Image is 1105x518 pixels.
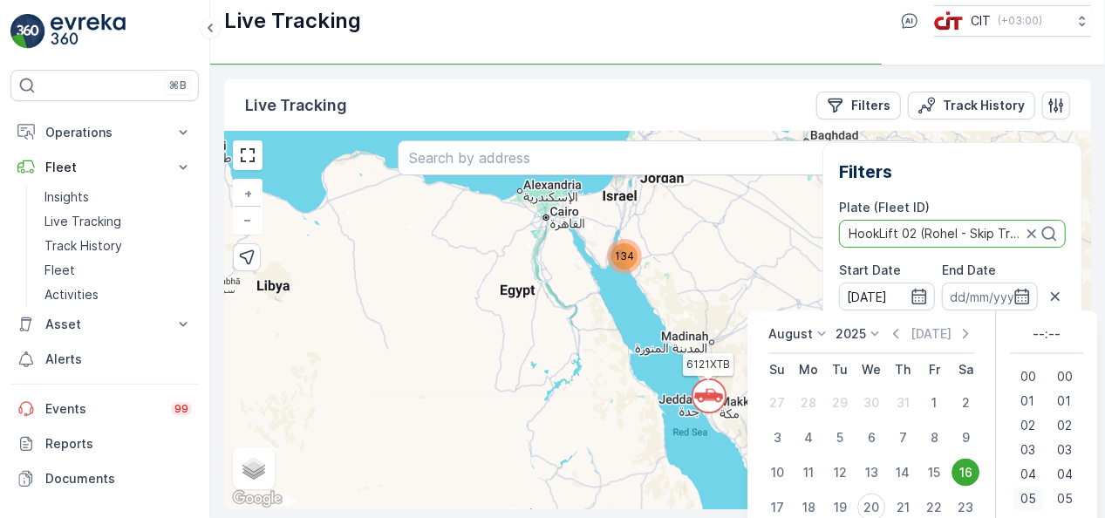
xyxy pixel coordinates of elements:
[229,487,286,510] img: Google
[889,424,917,452] div: 7
[1020,416,1035,433] span: 02
[44,262,75,279] p: Fleet
[10,14,45,49] img: logo
[1020,440,1035,458] span: 03
[763,459,791,487] div: 10
[45,124,164,141] p: Operations
[887,354,918,385] th: Thursday
[1057,440,1072,458] span: 03
[169,78,187,92] p: ⌘B
[244,212,253,227] span: −
[857,459,885,487] div: 13
[920,389,948,417] div: 1
[235,142,261,168] a: View Fullscreen
[971,12,991,30] p: CIT
[45,351,192,368] p: Alerts
[942,283,1038,310] input: dd/mm/yyyy
[952,389,979,417] div: 2
[920,424,948,452] div: 8
[45,316,164,333] p: Asset
[10,392,199,426] a: Events99
[761,354,793,385] th: Sunday
[10,426,199,461] a: Reports
[224,7,361,35] p: Live Tracking
[38,185,199,209] a: Insights
[10,461,199,496] a: Documents
[44,213,121,230] p: Live Tracking
[10,307,199,342] button: Asset
[795,424,822,452] div: 4
[768,325,813,343] p: August
[1033,325,1061,343] p: --:--
[934,11,964,31] img: cit-logo_pOk6rL0.png
[44,237,122,255] p: Track History
[889,459,917,487] div: 14
[824,354,856,385] th: Tuesday
[51,14,126,49] img: logo_light-DOdMpM7g.png
[836,325,867,343] p: 2025
[38,283,199,307] a: Activities
[952,424,979,452] div: 9
[38,258,199,283] a: Fleet
[44,286,99,303] p: Activities
[934,5,1091,37] button: CIT(+03:00)
[998,14,1042,28] p: ( +03:00 )
[174,402,188,416] p: 99
[763,424,791,452] div: 3
[839,159,1066,185] h2: Filters
[826,459,854,487] div: 12
[857,424,885,452] div: 6
[692,378,714,405] div: `
[839,262,901,277] label: Start Date
[1057,416,1072,433] span: 02
[952,459,979,487] div: 16
[856,354,887,385] th: Wednesday
[839,283,935,310] input: dd/mm/yyyy
[229,487,286,510] a: Open this area in Google Maps (opens a new window)
[1020,367,1036,385] span: 00
[1057,367,1073,385] span: 00
[615,249,634,262] span: 134
[44,188,89,206] p: Insights
[235,449,273,487] a: Layers
[795,459,822,487] div: 11
[889,389,917,417] div: 31
[911,325,952,343] p: [DATE]
[793,354,824,385] th: Monday
[826,389,854,417] div: 29
[235,207,261,233] a: Zoom Out
[942,262,996,277] label: End Date
[244,186,252,201] span: +
[826,424,854,452] div: 5
[1020,392,1034,409] span: 01
[1057,392,1071,409] span: 01
[918,354,950,385] th: Friday
[1020,465,1036,482] span: 04
[908,92,1035,119] button: Track History
[38,234,199,258] a: Track History
[45,470,192,487] p: Documents
[795,389,822,417] div: 28
[38,209,199,234] a: Live Tracking
[1057,465,1073,482] span: 04
[45,159,164,176] p: Fleet
[857,389,885,417] div: 30
[10,342,199,377] a: Alerts
[245,93,347,118] p: Live Tracking
[45,435,192,453] p: Reports
[10,115,199,150] button: Operations
[235,181,261,207] a: Zoom In
[943,97,1025,114] p: Track History
[1020,489,1036,507] span: 05
[10,150,199,185] button: Fleet
[607,239,642,274] div: 134
[950,354,981,385] th: Saturday
[816,92,901,119] button: Filters
[45,400,160,418] p: Events
[398,140,917,175] input: Search by address
[851,97,890,114] p: Filters
[763,389,791,417] div: 27
[1057,489,1073,507] span: 05
[920,459,948,487] div: 15
[692,378,726,413] svg: `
